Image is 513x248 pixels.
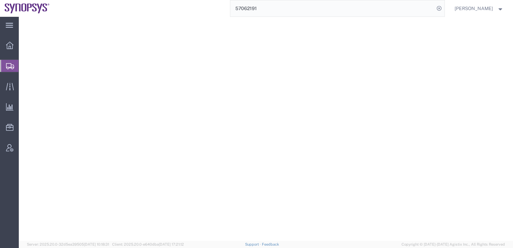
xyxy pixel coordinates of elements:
[112,242,184,246] span: Client: 2025.20.0-e640dba
[230,0,434,16] input: Search for shipment number, reference number
[262,242,279,246] a: Feedback
[5,3,50,13] img: logo
[27,242,109,246] span: Server: 2025.20.0-32d5ea39505
[19,17,513,241] iframe: FS Legacy Container
[454,4,504,12] button: [PERSON_NAME]
[159,242,184,246] span: [DATE] 17:21:12
[84,242,109,246] span: [DATE] 10:18:31
[245,242,262,246] a: Support
[402,242,505,247] span: Copyright © [DATE]-[DATE] Agistix Inc., All Rights Reserved
[455,5,493,12] span: Demi Zhang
